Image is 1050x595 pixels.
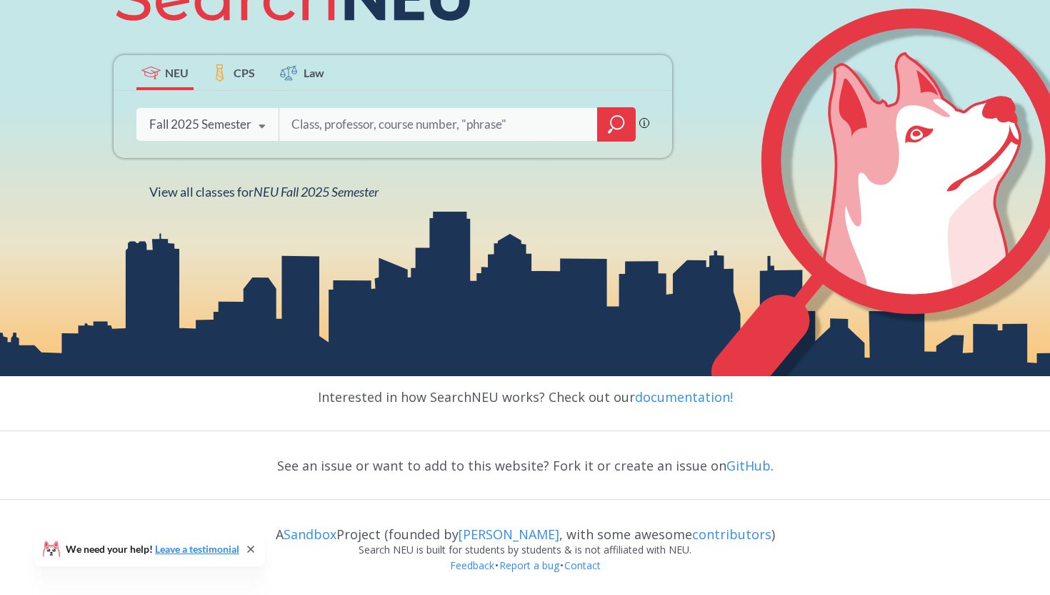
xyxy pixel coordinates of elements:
span: Law [304,64,324,81]
a: Report a bug [499,559,560,572]
a: Feedback [449,559,495,572]
span: NEU [165,64,189,81]
div: Fall 2025 Semester [149,117,251,132]
a: Sandbox [284,526,336,543]
input: Class, professor, course number, "phrase" [290,109,587,139]
a: documentation! [635,388,733,405]
a: contributors [692,526,771,543]
a: Contact [564,559,601,572]
span: CPS [234,64,255,81]
a: GitHub [726,457,771,474]
span: NEU Fall 2025 Semester [254,184,379,200]
span: View all classes for [149,184,379,200]
a: [PERSON_NAME] [459,526,559,543]
svg: magnifying glass [608,114,625,134]
div: magnifying glass [597,107,636,142]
